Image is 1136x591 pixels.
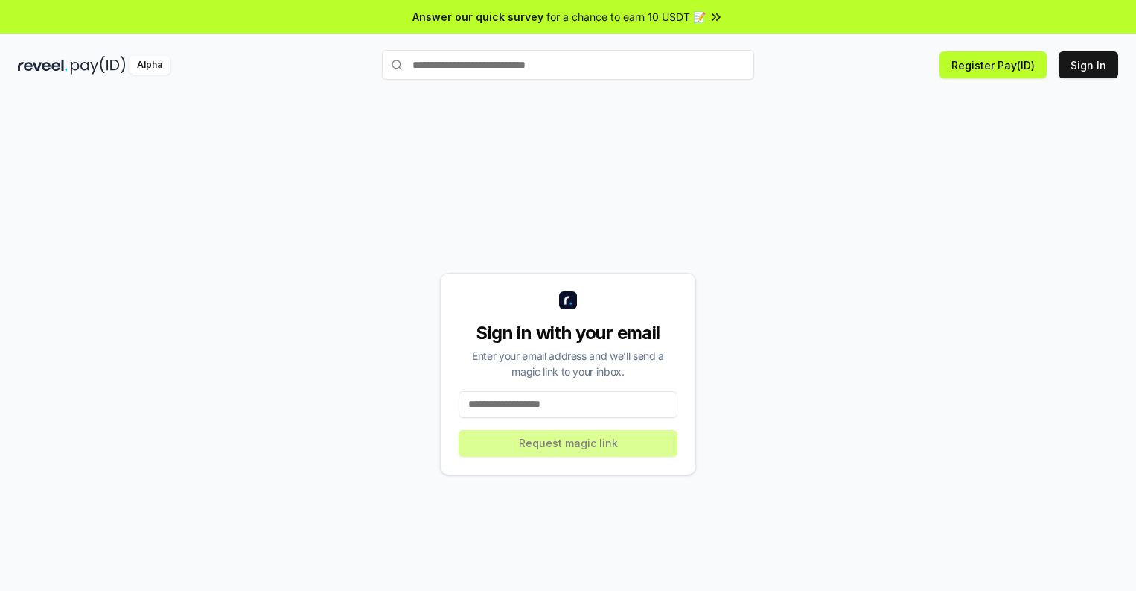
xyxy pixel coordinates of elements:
img: reveel_dark [18,56,68,75]
span: Answer our quick survey [412,9,543,25]
div: Enter your email address and we’ll send a magic link to your inbox. [459,348,677,379]
button: Sign In [1059,51,1118,78]
div: Sign in with your email [459,321,677,345]
span: for a chance to earn 10 USDT 📝 [546,9,706,25]
button: Register Pay(ID) [939,51,1047,78]
div: Alpha [129,56,170,75]
img: logo_small [559,291,577,309]
img: pay_id [71,56,126,75]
